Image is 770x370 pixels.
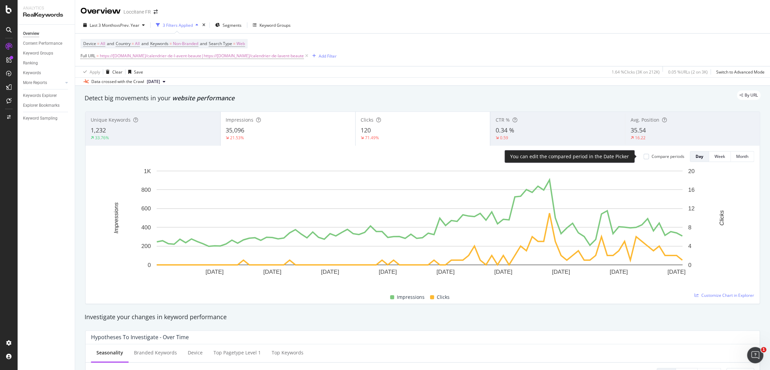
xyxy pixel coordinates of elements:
div: Device [188,349,203,356]
text: [DATE] [436,268,455,275]
div: Week [715,153,725,159]
svg: A chart. [91,167,748,285]
text: [DATE] [263,268,281,275]
text: [DATE] [379,268,397,275]
a: Content Performance [23,40,70,47]
div: Save [134,69,143,75]
span: https://[DOMAIN_NAME]/calendrier-de-l-avent-beaute|https://[DOMAIN_NAME]/calendrier-de-lavent-beaute [100,51,304,61]
div: Compare periods [652,153,684,159]
span: All [135,39,140,48]
div: Content Performance [23,40,62,47]
div: 1.64 % Clicks ( 3K on 212K ) [612,69,660,75]
button: Week [709,151,731,162]
text: 4 [688,243,691,249]
a: Customize Chart in Explorer [695,292,754,298]
text: [DATE] [494,268,513,275]
span: 35,096 [226,126,244,134]
div: Analytics [23,5,69,11]
text: 20 [688,168,695,174]
div: Keyword Groups [259,22,291,28]
span: Keywords [150,41,168,46]
span: vs Prev. Year [116,22,139,28]
text: [DATE] [610,268,628,275]
span: 2025 Oct. 4th [147,79,160,85]
div: Clear [112,69,122,75]
button: Clear [103,66,122,77]
div: 16.22 [635,135,645,141]
div: Month [736,153,748,159]
div: Top pagetype Level 1 [213,349,261,356]
button: Month [731,151,754,162]
div: Seasonality [96,349,123,356]
text: 0 [148,262,151,268]
text: 400 [141,224,151,231]
div: 0.59 [500,135,508,141]
div: Overview [81,5,121,17]
span: = [169,41,172,46]
div: Keyword Sampling [23,115,58,122]
div: 3 Filters Applied [163,22,193,28]
span: Impressions [397,293,425,301]
div: You can edit the compared period in the Date Picker [510,153,629,160]
div: arrow-right-arrow-left [154,9,158,14]
span: Impressions [226,117,253,123]
div: times [201,22,207,28]
div: Add Filter [319,53,337,59]
button: Add Filter [310,52,337,60]
button: Switch to Advanced Mode [714,66,765,77]
span: CTR % [495,117,509,123]
div: Loccitane FR [123,8,151,15]
span: 120 [361,126,371,134]
text: Impressions [113,202,119,233]
div: 33.76% [95,135,109,141]
div: Hypotheses to Investigate - Over Time [91,334,189,341]
a: Overview [23,30,70,37]
div: Keywords Explorer [23,92,57,99]
span: = [97,41,99,46]
span: Web [236,39,245,48]
text: 16 [688,187,695,193]
span: Customize Chart in Explorer [701,292,754,298]
div: Day [696,153,703,159]
span: and [107,41,114,46]
span: 1,232 [91,126,106,134]
text: [DATE] [667,268,686,275]
a: Keywords [23,69,70,77]
button: Apply [81,66,100,77]
button: Save [126,66,143,77]
a: Explorer Bookmarks [23,102,70,109]
span: By URL [745,93,758,97]
div: Top Keywords [272,349,303,356]
button: Day [690,151,709,162]
span: Unique Keywords [91,117,131,123]
span: Clicks [437,293,450,301]
div: Overview [23,30,39,37]
text: 8 [688,224,691,231]
button: Keyword Groups [250,20,293,30]
span: 35.54 [630,126,646,134]
span: Clicks [361,117,373,123]
text: 12 [688,205,695,212]
span: Avg. Position [630,117,659,123]
a: Ranking [23,60,70,67]
span: = [96,53,99,59]
div: RealKeywords [23,11,69,19]
a: Keyword Groups [23,50,70,57]
span: Search Type [209,41,232,46]
span: = [233,41,235,46]
span: Country [116,41,131,46]
text: 800 [141,187,151,193]
span: Full URL [81,53,95,59]
div: 0.05 % URLs ( 2 on 3K ) [668,69,708,75]
span: and [200,41,207,46]
div: Data crossed with the Crawl [91,79,144,85]
text: 200 [141,243,151,249]
text: Clicks [718,210,725,226]
a: More Reports [23,79,63,86]
span: Segments [223,22,242,28]
span: Last 3 Months [90,22,116,28]
div: Keyword Groups [23,50,53,57]
span: All [100,39,105,48]
span: = [132,41,134,46]
a: Keyword Sampling [23,115,70,122]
